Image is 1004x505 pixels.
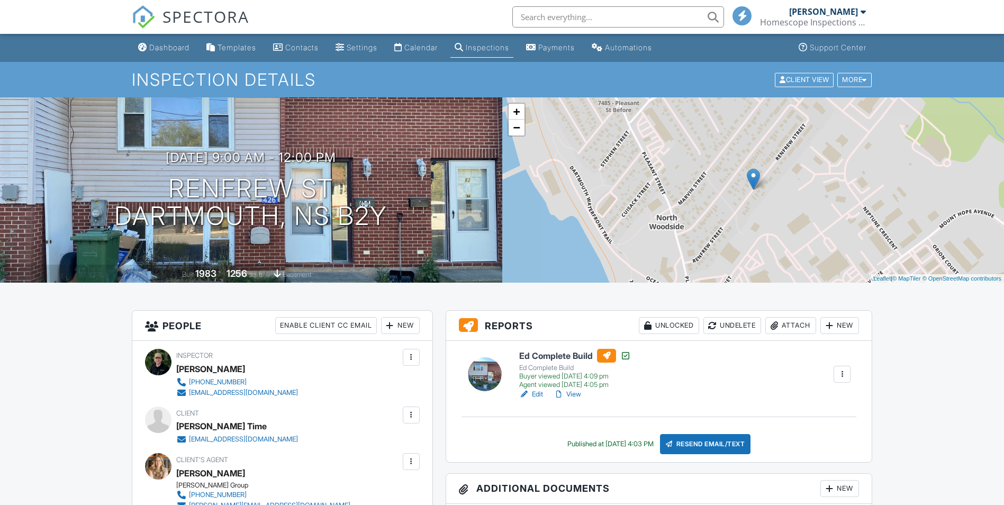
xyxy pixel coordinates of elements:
[114,175,387,231] h1: Renfrew St Dartmouth, NS B2Y
[605,43,652,52] div: Automations
[554,389,581,400] a: View
[639,317,699,334] div: Unlocked
[390,38,442,58] a: Calendar
[176,481,359,490] div: [PERSON_NAME] Group
[189,435,298,444] div: [EMAIL_ADDRESS][DOMAIN_NAME]
[347,43,377,52] div: Settings
[871,274,1004,283] div: |
[837,73,872,87] div: More
[703,317,761,334] div: Undelete
[189,491,247,499] div: [PHONE_NUMBER]
[218,43,256,52] div: Templates
[132,5,155,29] img: The Best Home Inspection Software - Spectora
[519,389,543,400] a: Edit
[446,474,872,504] h3: Additional Documents
[227,268,247,279] div: 1256
[176,418,267,434] div: [PERSON_NAME] Time
[538,43,575,52] div: Payments
[774,75,836,83] a: Client View
[331,38,382,58] a: Settings
[249,270,264,278] span: sq. ft.
[176,361,245,377] div: [PERSON_NAME]
[275,317,377,334] div: Enable Client CC Email
[176,387,298,398] a: [EMAIL_ADDRESS][DOMAIN_NAME]
[404,43,438,52] div: Calendar
[450,38,513,58] a: Inspections
[922,275,1001,282] a: © OpenStreetMap contributors
[567,440,654,448] div: Published at [DATE] 4:03 PM
[587,38,656,58] a: Automations (Basic)
[283,270,311,278] span: basement
[134,38,194,58] a: Dashboard
[820,480,859,497] div: New
[182,270,194,278] span: Built
[519,381,631,389] div: Agent viewed [DATE] 4:05 pm
[162,5,249,28] span: SPECTORA
[466,43,509,52] div: Inspections
[522,38,579,58] a: Payments
[202,38,260,58] a: Templates
[132,70,873,89] h1: Inspection Details
[285,43,319,52] div: Contacts
[519,372,631,381] div: Buyer viewed [DATE] 4:09 pm
[519,364,631,372] div: Ed Complete Build
[176,456,228,464] span: Client's Agent
[794,38,871,58] a: Support Center
[381,317,420,334] div: New
[446,311,872,341] h3: Reports
[789,6,858,17] div: [PERSON_NAME]
[149,43,189,52] div: Dashboard
[519,349,631,363] h6: Ed Complete Build
[509,120,524,136] a: Zoom out
[660,434,751,454] div: Resend Email/Text
[176,465,245,481] a: [PERSON_NAME]
[176,490,350,500] a: [PHONE_NUMBER]
[195,268,216,279] div: 1983
[519,349,631,389] a: Ed Complete Build Ed Complete Build Buyer viewed [DATE] 4:09 pm Agent viewed [DATE] 4:05 pm
[775,73,834,87] div: Client View
[512,6,724,28] input: Search everything...
[269,38,323,58] a: Contacts
[892,275,921,282] a: © MapTiler
[132,311,432,341] h3: People
[176,351,213,359] span: Inspector
[765,317,816,334] div: Attach
[189,378,247,386] div: [PHONE_NUMBER]
[166,150,336,165] h3: [DATE] 9:00 am - 12:00 pm
[176,409,199,417] span: Client
[873,275,891,282] a: Leaflet
[509,104,524,120] a: Zoom in
[810,43,866,52] div: Support Center
[820,317,859,334] div: New
[189,389,298,397] div: [EMAIL_ADDRESS][DOMAIN_NAME]
[176,377,298,387] a: [PHONE_NUMBER]
[132,14,249,37] a: SPECTORA
[760,17,866,28] div: Homescope Inspections Inc.
[176,434,298,445] a: [EMAIL_ADDRESS][DOMAIN_NAME]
